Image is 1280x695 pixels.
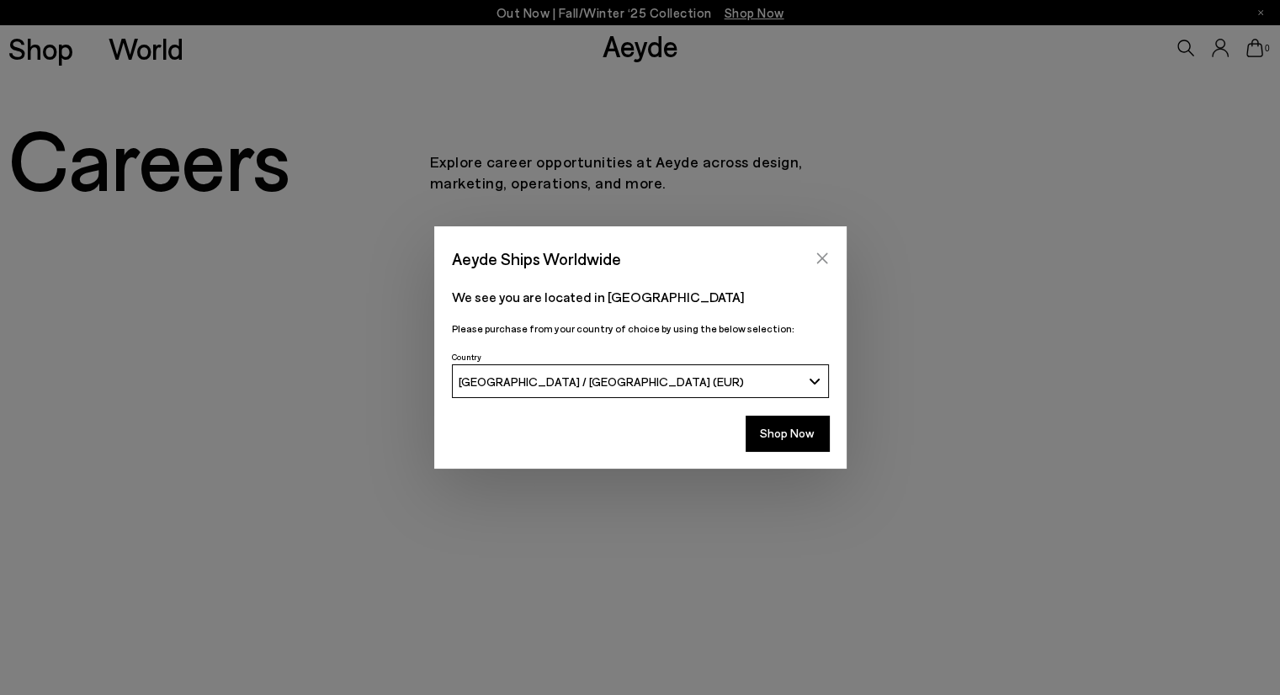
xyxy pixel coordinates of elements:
[452,244,621,273] span: Aeyde Ships Worldwide
[452,352,481,362] span: Country
[810,246,835,271] button: Close
[746,416,829,451] button: Shop Now
[452,321,829,337] p: Please purchase from your country of choice by using the below selection:
[452,287,829,307] p: We see you are located in [GEOGRAPHIC_DATA]
[459,374,744,389] span: [GEOGRAPHIC_DATA] / [GEOGRAPHIC_DATA] (EUR)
